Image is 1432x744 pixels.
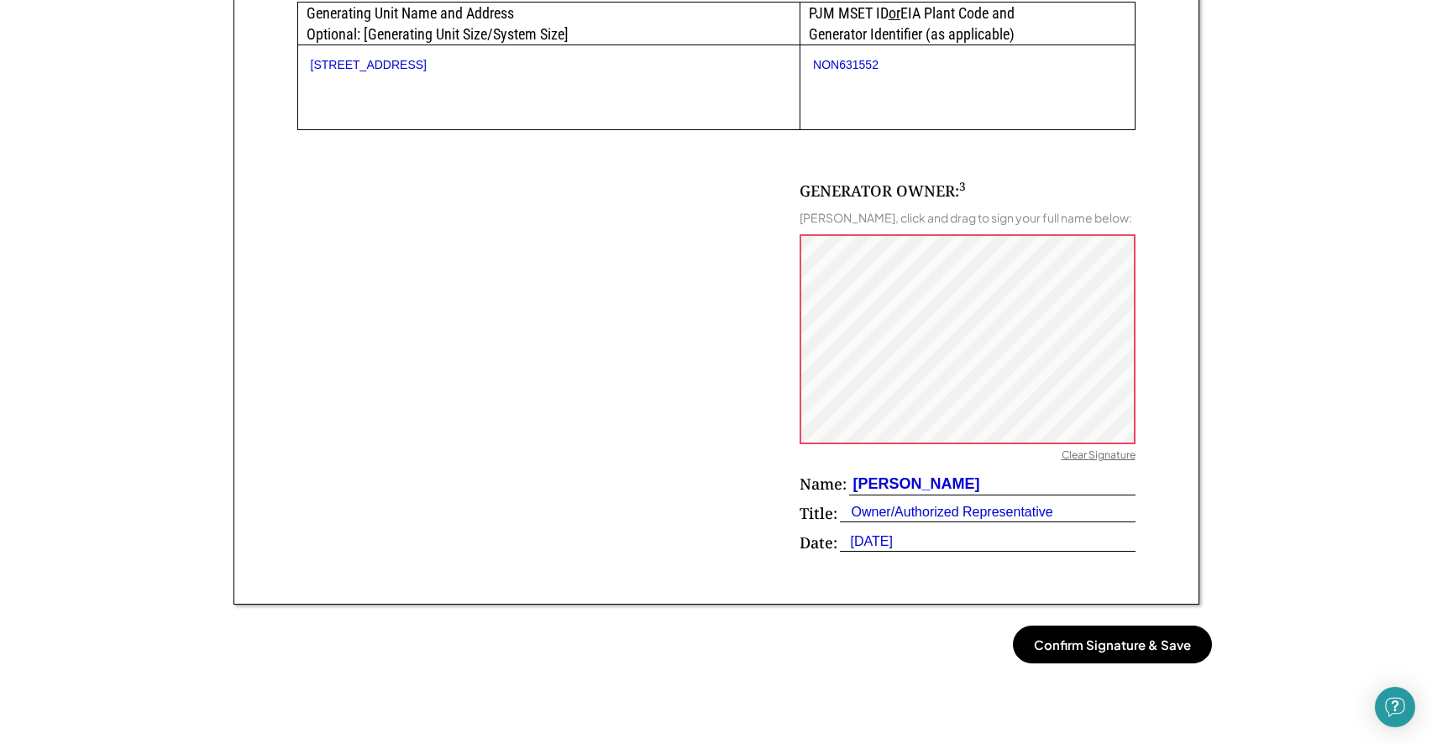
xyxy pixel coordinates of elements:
[800,210,1132,225] div: [PERSON_NAME], click and drag to sign your full name below:
[813,58,1121,72] div: NON631552
[1013,626,1212,663] button: Confirm Signature & Save
[849,474,980,495] div: [PERSON_NAME]
[1375,687,1415,727] div: Open Intercom Messenger
[800,532,837,553] div: Date:
[800,503,837,524] div: Title:
[800,474,847,495] div: Name:
[840,503,1053,521] div: Owner/Authorized Representative
[800,181,966,202] div: GENERATOR OWNER:
[959,179,966,194] sup: 3
[1062,448,1136,465] div: Clear Signature
[840,532,893,551] div: [DATE]
[889,4,900,22] u: or
[298,3,800,45] div: Generating Unit Name and Address Optional: [Generating Unit Size/System Size]
[311,58,788,72] div: [STREET_ADDRESS]
[800,3,1134,45] div: PJM MSET ID EIA Plant Code and Generator Identifier (as applicable)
